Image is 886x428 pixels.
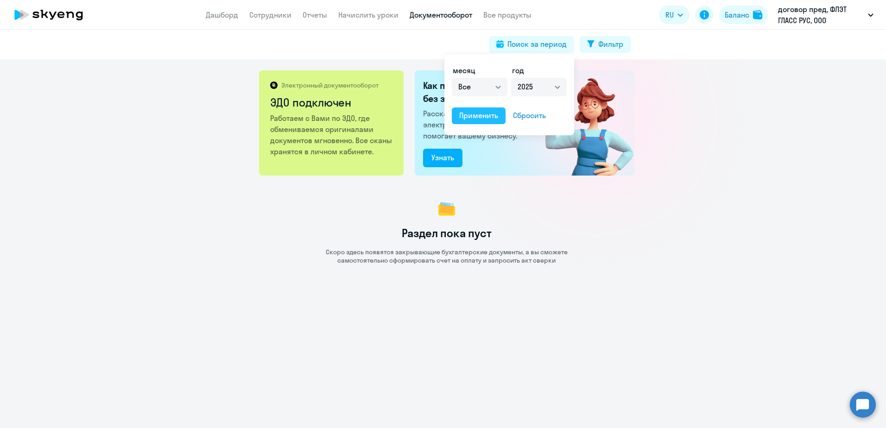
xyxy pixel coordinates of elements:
[459,110,498,121] div: Применить
[453,66,475,75] span: месяц
[506,107,553,124] button: Сбросить
[512,66,524,75] span: год
[452,107,506,124] button: Применить
[513,110,546,121] div: Сбросить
